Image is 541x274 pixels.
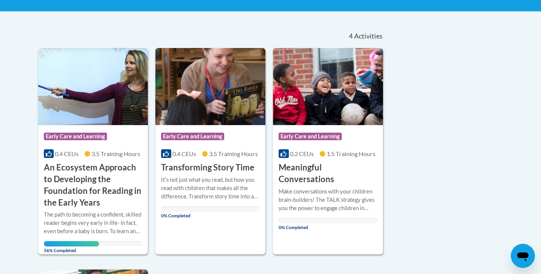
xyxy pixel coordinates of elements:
span: 0.4 CEUs [55,150,79,157]
h3: An Ecosystem Approach to Developing the Foundation for Reading in the Early Years [44,162,143,208]
a: Course LogoEarly Care and Learning0.4 CEUs3.5 Training Hours An Ecosystem Approach to Developing ... [38,48,148,254]
div: Itʹs not just what you read, but how you read with children that makes all the difference. Transf... [161,176,260,201]
h3: Meaningful Conversations [279,162,377,185]
img: Course Logo [155,48,265,125]
div: Your progress [44,241,99,246]
img: Course Logo [38,48,148,125]
img: Course Logo [273,48,383,125]
span: 3.5 Training Hours [209,150,258,157]
span: Activities [354,32,383,40]
a: Course LogoEarly Care and Learning0.2 CEUs1.5 Training Hours Meaningful ConversationsMake convers... [273,48,383,254]
span: 4 [349,32,353,40]
span: 56% Completed [44,241,99,253]
a: Course LogoEarly Care and Learning0.4 CEUs3.5 Training Hours Transforming Story TimeItʹs not just... [155,48,265,254]
span: 1.5 Training Hours [327,150,375,157]
div: Make conversations with your children brain-builders! The TALK strategy gives you the power to en... [279,187,377,212]
div: The path to becoming a confident, skilled reader begins very early in life- in fact, even before ... [44,211,143,235]
span: Early Care and Learning [161,133,224,140]
span: Early Care and Learning [279,133,342,140]
span: 3.5 Training Hours [91,150,140,157]
h3: Transforming Story Time [161,162,254,173]
span: 0.4 CEUs [172,150,196,157]
iframe: Button to launch messaging window [511,244,535,268]
span: 0.2 CEUs [290,150,314,157]
span: Early Care and Learning [44,133,107,140]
